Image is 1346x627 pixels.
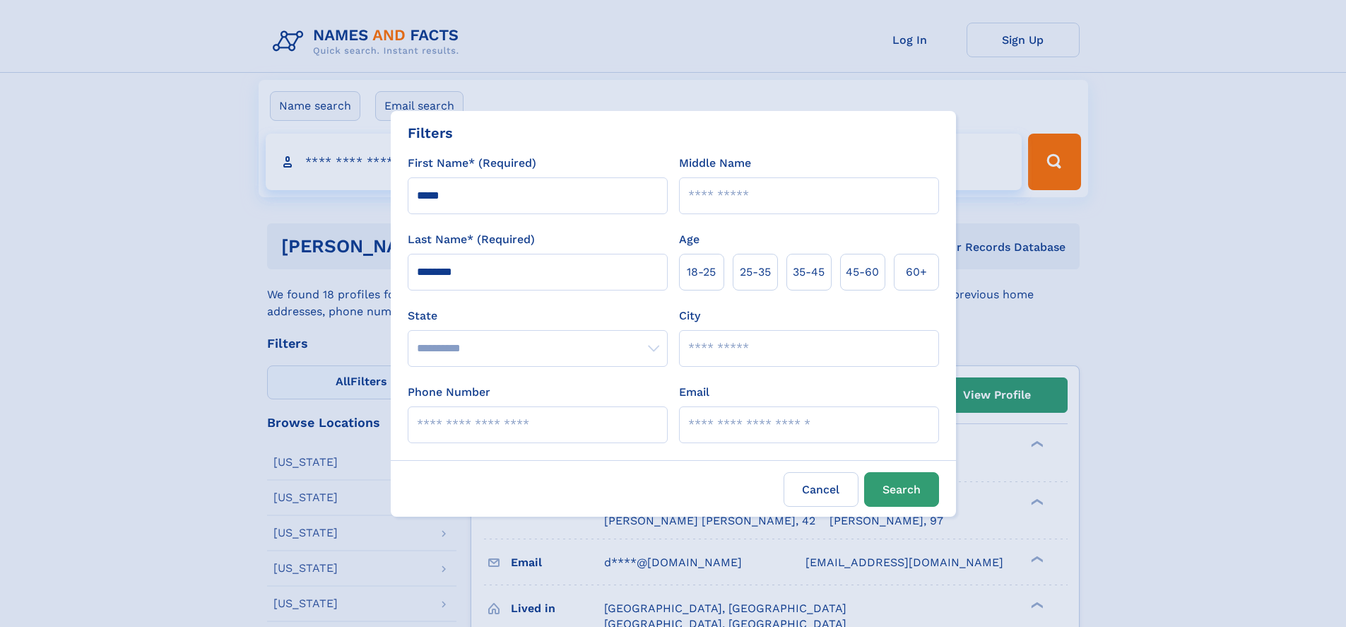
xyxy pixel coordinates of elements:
button: Search [864,472,939,507]
label: Last Name* (Required) [408,231,535,248]
label: Cancel [784,472,858,507]
label: First Name* (Required) [408,155,536,172]
label: State [408,307,668,324]
span: 18‑25 [687,264,716,281]
div: Filters [408,122,453,143]
span: 25‑35 [740,264,771,281]
span: 60+ [906,264,927,281]
label: Middle Name [679,155,751,172]
label: Phone Number [408,384,490,401]
label: City [679,307,700,324]
span: 35‑45 [793,264,825,281]
label: Age [679,231,699,248]
label: Email [679,384,709,401]
span: 45‑60 [846,264,879,281]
